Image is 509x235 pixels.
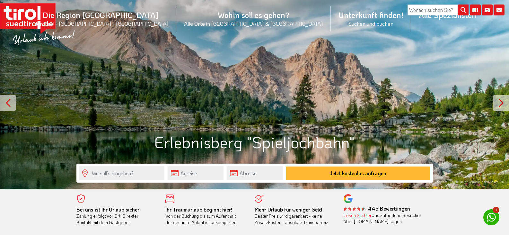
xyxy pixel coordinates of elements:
input: Abreise [227,166,283,180]
small: Suchen und buchen [338,20,403,27]
b: Mehr Urlaub für weniger Geld [255,206,322,213]
i: Karte öffnen [470,5,481,15]
div: was zufriedene Besucher über [DOMAIN_NAME] sagen [344,212,423,225]
input: Anreise [168,166,224,180]
input: Wo soll's hingehen? [79,166,164,180]
small: Alle Orte in [GEOGRAPHIC_DATA] & [GEOGRAPHIC_DATA] [184,20,323,27]
small: Nordtirol - [GEOGRAPHIC_DATA] - [GEOGRAPHIC_DATA] [33,20,169,27]
a: 1 [483,209,499,225]
b: Bei uns ist Ihr Urlaub sicher [76,206,139,213]
a: Wohin soll es gehen?Alle Orte in [GEOGRAPHIC_DATA] & [GEOGRAPHIC_DATA] [176,3,331,34]
button: Jetzt kostenlos anfragen [286,167,430,180]
i: Fotogalerie [482,5,493,15]
div: Bester Preis wird garantiert - keine Zusatzkosten - absolute Transparenz [255,206,334,226]
h1: Erlebnisberg "Spieljochbahn" [76,133,433,151]
b: - 445 Bewertungen [344,205,410,212]
span: 1 [493,207,499,213]
input: Wonach suchen Sie? [408,5,469,15]
a: Die Region [GEOGRAPHIC_DATA]Nordtirol - [GEOGRAPHIC_DATA] - [GEOGRAPHIC_DATA] [25,3,176,34]
div: Von der Buchung bis zum Aufenthalt, der gesamte Ablauf ist unkompliziert [165,206,245,226]
a: Lesen Sie hier [344,212,372,218]
i: Kontakt [494,5,505,15]
div: Zahlung erfolgt vor Ort. Direkter Kontakt mit dem Gastgeber [76,206,156,226]
a: Alle Spezialisten [411,3,484,27]
a: Unterkunft finden!Suchen und buchen [331,3,411,34]
b: Ihr Traumurlaub beginnt hier! [165,206,232,213]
